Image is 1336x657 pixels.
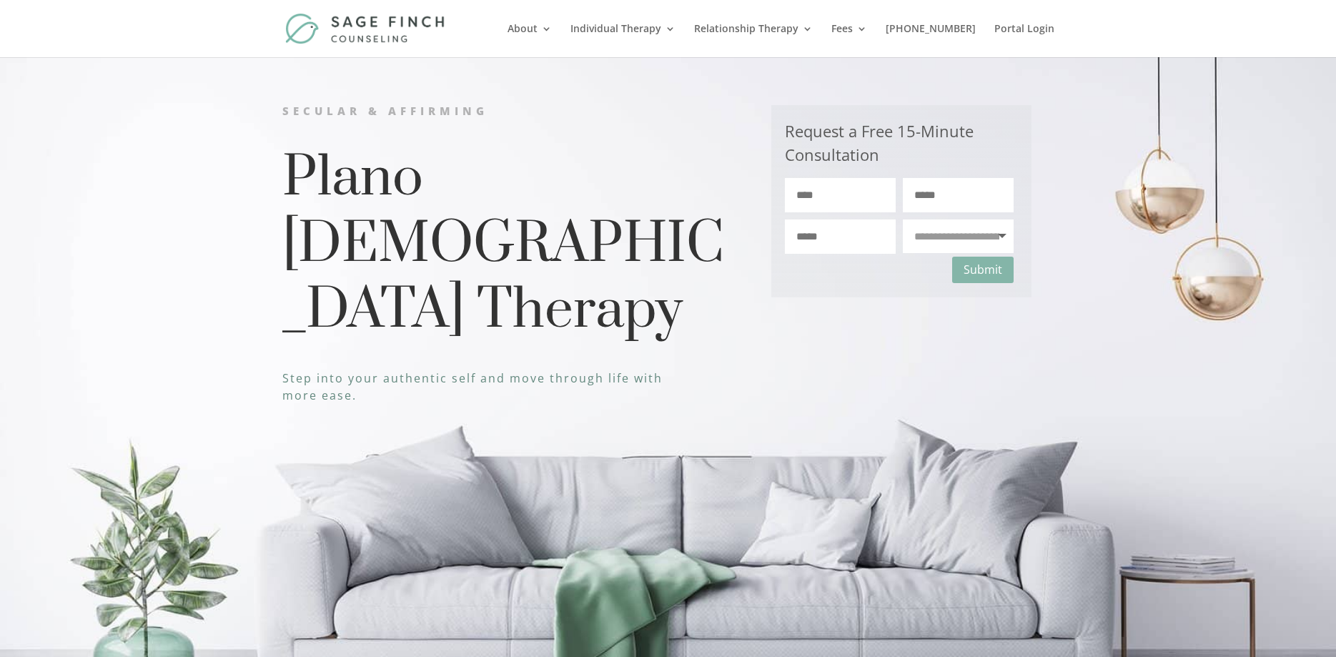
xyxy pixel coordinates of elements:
button: Submit [952,257,1014,283]
h6: Secular & Affirming [282,104,728,126]
a: Relationship Therapy [694,24,813,57]
a: Portal Login [994,24,1054,57]
a: Fees [831,24,867,57]
img: Sage Finch Counseling | LGBTQ+ Therapy in Plano [285,13,447,44]
h3: Request a Free 15-Minute Consultation [785,119,1014,178]
a: About [508,24,552,57]
h3: Step into your authentic self and move through life with more ease. [282,370,681,411]
a: [PHONE_NUMBER] [886,24,976,57]
a: Individual Therapy [570,24,676,57]
h1: Plano [DEMOGRAPHIC_DATA] Therapy [282,146,728,351]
